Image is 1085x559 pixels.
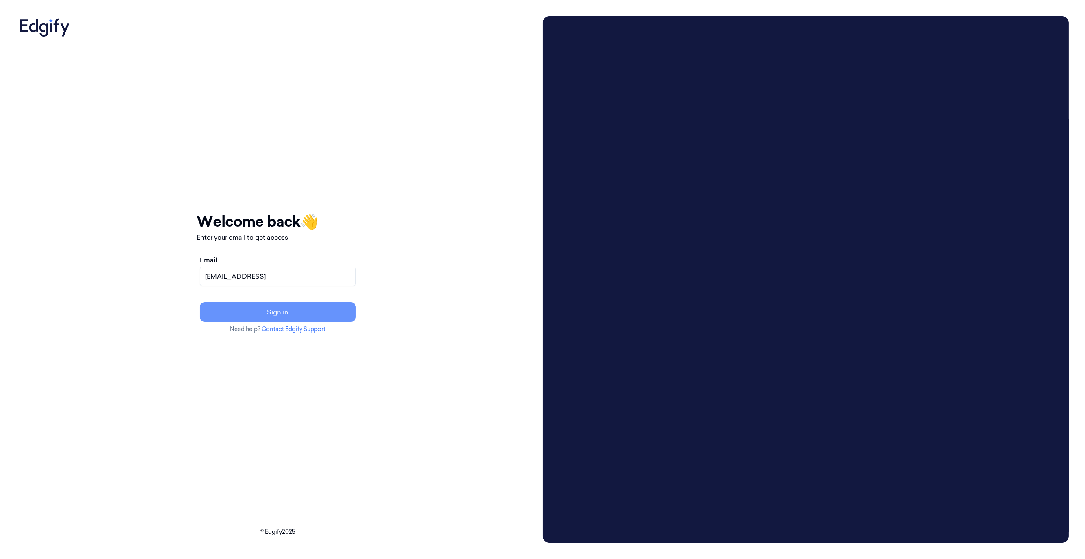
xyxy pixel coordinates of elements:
[262,325,325,333] a: Contact Edgify Support
[197,232,359,242] p: Enter your email to get access
[197,210,359,232] h1: Welcome back 👋
[197,325,359,334] p: Need help?
[200,255,217,265] label: Email
[200,302,356,322] button: Sign in
[16,528,539,536] p: © Edgify 2025
[200,266,356,286] input: name@example.com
